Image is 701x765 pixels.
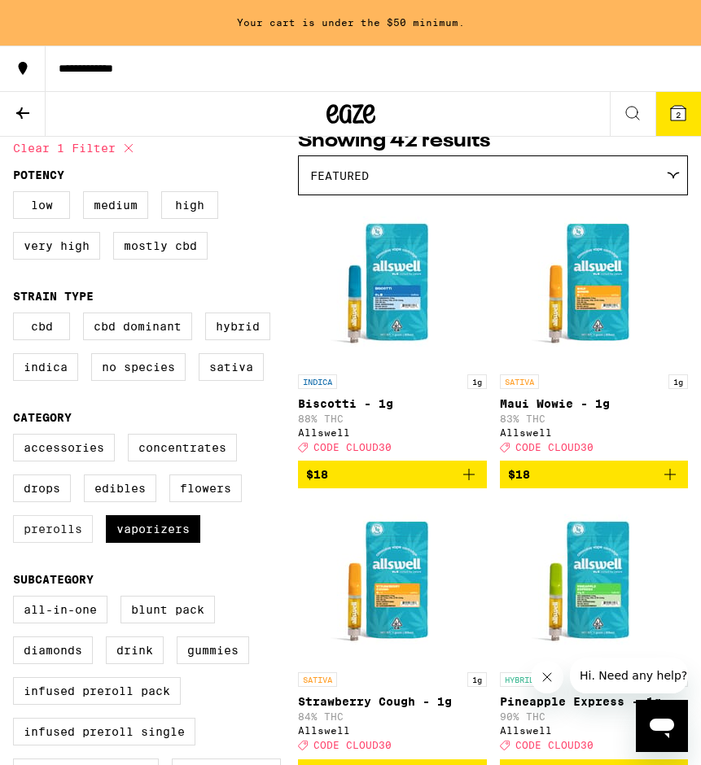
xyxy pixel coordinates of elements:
button: Add to bag [298,461,487,488]
a: Open page for Maui Wowie - 1g from Allswell [500,203,689,461]
label: Diamonds [13,636,93,664]
span: Featured [310,169,369,182]
label: Edibles [84,474,156,502]
label: Vaporizers [106,515,200,543]
label: Drink [106,636,164,664]
span: $18 [508,468,530,481]
legend: Potency [13,168,64,181]
legend: Subcategory [13,573,94,586]
p: 88% THC [298,413,487,424]
label: Sativa [199,353,264,381]
p: Showing 42 results [298,128,688,155]
img: Allswell - Biscotti - 1g [311,203,474,366]
p: INDICA [298,374,337,389]
legend: Category [13,411,72,424]
div: Allswell [500,427,689,438]
p: Biscotti - 1g [298,397,487,410]
span: CODE CLOUD30 [313,741,392,751]
p: 1g [467,374,487,389]
label: All-In-One [13,596,107,623]
label: Medium [83,191,148,219]
label: Infused Preroll Pack [13,677,181,705]
p: HYBRID [500,672,539,687]
button: Clear 1 filter [13,128,138,168]
label: Low [13,191,70,219]
legend: Strain Type [13,290,94,303]
p: Maui Wowie - 1g [500,397,689,410]
span: CODE CLOUD30 [515,741,594,751]
p: 90% THC [500,711,689,722]
label: Accessories [13,434,115,461]
p: SATIVA [298,672,337,687]
label: Hybrid [205,313,270,340]
label: Prerolls [13,515,93,543]
div: Allswell [298,725,487,736]
span: CODE CLOUD30 [515,442,594,452]
span: 2 [676,110,681,120]
button: Add to bag [500,461,689,488]
span: $18 [306,468,328,481]
iframe: Close message [531,661,563,693]
p: 84% THC [298,711,487,722]
label: Indica [13,353,78,381]
label: CBD Dominant [83,313,192,340]
a: Open page for Biscotti - 1g from Allswell [298,203,487,461]
p: Strawberry Cough - 1g [298,695,487,708]
label: Concentrates [128,434,237,461]
iframe: Message from company [570,658,688,693]
label: CBD [13,313,70,340]
span: CODE CLOUD30 [313,442,392,452]
a: Open page for Pineapple Express - 1g from Allswell [500,501,689,758]
a: Open page for Strawberry Cough - 1g from Allswell [298,501,487,758]
div: Allswell [500,725,689,736]
p: SATIVA [500,374,539,389]
label: Gummies [177,636,249,664]
label: Drops [13,474,71,502]
div: Allswell [298,427,487,438]
img: Allswell - Strawberry Cough - 1g [311,501,474,664]
label: Very High [13,232,100,260]
p: 1g [467,672,487,687]
img: Allswell - Pineapple Express - 1g [512,501,675,664]
label: Blunt Pack [120,596,215,623]
label: Infused Preroll Single [13,718,195,745]
label: Flowers [169,474,242,502]
label: Mostly CBD [113,232,208,260]
iframe: Button to launch messaging window [636,700,688,752]
label: High [161,191,218,219]
label: No Species [91,353,186,381]
p: Pineapple Express - 1g [500,695,689,708]
p: 83% THC [500,413,689,424]
p: 1g [668,374,688,389]
button: 2 [655,92,701,136]
img: Allswell - Maui Wowie - 1g [512,203,675,366]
